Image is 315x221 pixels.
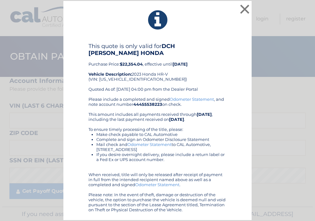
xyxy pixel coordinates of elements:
li: Complete and sign an Odometer Disclosure Statement [96,137,227,142]
li: If you desire overnight delivery, please include a return label or a Fed Ex or UPS account number. [96,152,227,162]
div: Purchase Price: , effective until 2023 Honda HR-V (VIN: [US_VEHICLE_IDENTIFICATION_NUMBER]) Quote... [88,43,227,97]
b: [DATE] [173,62,188,67]
b: DCH [PERSON_NAME] HONDA [88,43,175,57]
h4: This quote is only valid for [88,43,227,57]
a: Odometer Statement [127,142,172,147]
button: × [238,3,251,15]
strong: Vehicle Description: [88,72,132,77]
b: 44455538223 [133,102,162,107]
div: Please include a completed and signed , and note account number on check. This amount includes al... [88,97,227,212]
b: $22,354.04 [120,62,143,67]
b: [DATE] [197,112,212,117]
li: Mail check and to CAL Automotive, [STREET_ADDRESS] [96,142,227,152]
a: Odometer Statement [170,97,214,102]
li: Make check payable to CAL Automotive [96,132,227,137]
b: [DATE] [169,117,184,122]
a: Odometer Statement [135,182,179,187]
